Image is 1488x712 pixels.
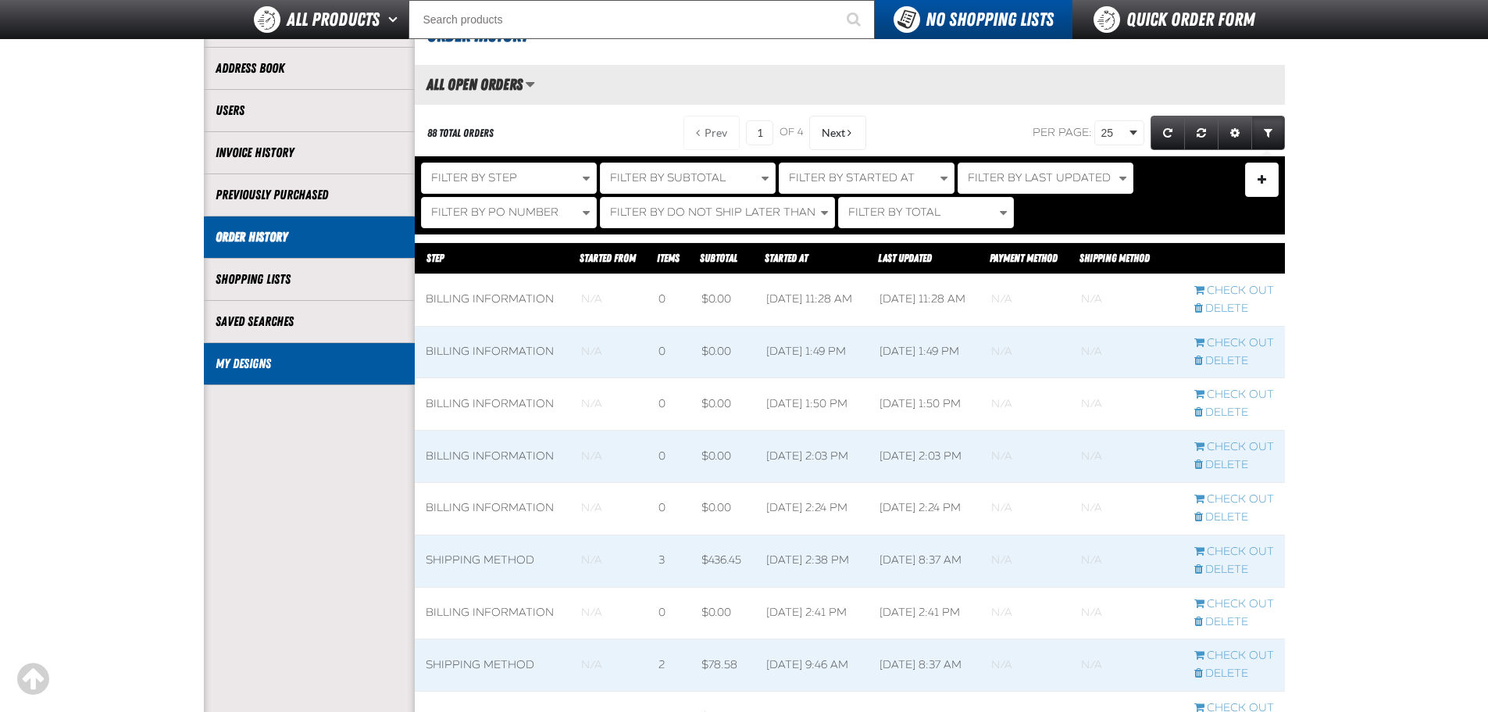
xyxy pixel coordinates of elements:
[765,252,808,264] span: Started At
[1251,116,1285,150] a: Expand or Collapse Grid Filters
[869,483,980,535] td: [DATE] 2:24 PM
[648,535,690,587] td: 3
[789,171,915,184] span: Filter By Started At
[216,270,403,288] a: Shopping Lists
[809,116,866,150] button: Next Page
[1194,336,1274,351] a: Continue checkout started from
[426,252,444,264] span: Step
[570,587,648,639] td: Blank
[1245,163,1279,197] button: Expand or Collapse Filter Management drop-down
[1070,639,1183,692] td: Blank
[657,252,680,264] span: Items
[1194,388,1274,403] a: Continue checkout started from
[216,186,403,204] a: Previously Purchased
[690,431,755,483] td: $0.00
[869,535,980,587] td: [DATE] 8:37 AM
[287,5,380,34] span: All Products
[570,378,648,431] td: Blank
[525,71,535,98] button: Manage grid views. Current view is All Open Orders
[755,378,868,431] td: [DATE] 1:50 PM
[1184,116,1219,150] a: Reset grid action
[431,171,517,184] span: Filter By Step
[580,252,636,264] span: Started From
[869,326,980,378] td: [DATE] 1:49 PM
[426,501,559,516] div: Billing Information
[426,397,559,412] div: Billing Information
[1070,326,1183,378] td: Blank
[1070,431,1183,483] td: Blank
[1194,440,1274,455] a: Continue checkout started from
[1194,302,1274,317] a: Delete checkout started from
[648,639,690,692] td: 2
[570,639,648,692] td: Blank
[415,76,523,93] h2: All Open Orders
[648,587,690,639] td: 0
[980,483,1070,535] td: Blank
[690,639,755,692] td: $78.58
[1218,116,1252,150] a: Expand or Collapse Grid Settings
[1194,492,1274,507] a: Continue checkout started from
[216,228,403,246] a: Order History
[1194,615,1274,630] a: Delete checkout started from
[779,163,955,194] button: Filter By Started At
[610,206,815,219] span: Filter By Do Not Ship Later Than
[426,658,559,673] div: Shipping Method
[570,483,648,535] td: Blank
[780,126,803,140] span: of 4
[980,378,1070,431] td: Blank
[838,197,1014,228] button: Filter By Total
[426,553,559,568] div: Shipping Method
[216,59,403,77] a: Address Book
[1258,180,1266,184] span: Manage Filters
[1194,510,1274,525] a: Delete checkout started from
[690,483,755,535] td: $0.00
[1194,649,1274,664] a: Continue checkout started from
[1194,406,1274,420] a: Delete checkout started from
[1070,587,1183,639] td: Blank
[426,606,559,621] div: Billing Information
[1194,458,1274,473] a: Delete checkout started from
[755,274,868,326] td: [DATE] 11:28 AM
[1033,126,1092,139] span: Per page:
[570,535,648,587] td: Blank
[1194,597,1274,612] a: Continue checkout started from
[1194,545,1274,560] a: Continue checkout started from
[648,378,690,431] td: 0
[431,206,558,219] span: Filter By PO Number
[600,163,776,194] button: Filter By Subtotal
[1070,483,1183,535] td: Blank
[980,587,1070,639] td: Blank
[648,483,690,535] td: 0
[216,355,403,373] a: My Designs
[570,326,648,378] td: Blank
[990,252,1058,264] a: Payment Method
[1183,243,1285,274] th: Row actions
[1070,535,1183,587] td: Blank
[427,126,494,141] div: 88 Total Orders
[1194,284,1274,299] a: Continue checkout started from
[746,120,773,145] input: Current page number
[926,9,1054,30] span: No Shopping Lists
[968,171,1111,184] span: Filter By Last Updated
[690,535,755,587] td: $436.45
[600,197,835,228] button: Filter By Do Not Ship Later Than
[421,197,597,228] button: Filter By PO Number
[878,252,932,264] span: Last Updated
[648,326,690,378] td: 0
[980,535,1070,587] td: Blank
[980,639,1070,692] td: Blank
[426,292,559,307] div: Billing Information
[421,163,597,194] button: Filter By Step
[690,274,755,326] td: $0.00
[216,144,403,162] a: Invoice History
[700,252,737,264] a: Subtotal
[216,102,403,120] a: Users
[869,274,980,326] td: [DATE] 11:28 AM
[848,206,940,219] span: Filter By Total
[755,483,868,535] td: [DATE] 2:24 PM
[755,587,868,639] td: [DATE] 2:41 PM
[1070,378,1183,431] td: Blank
[1194,667,1274,682] a: Delete checkout started from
